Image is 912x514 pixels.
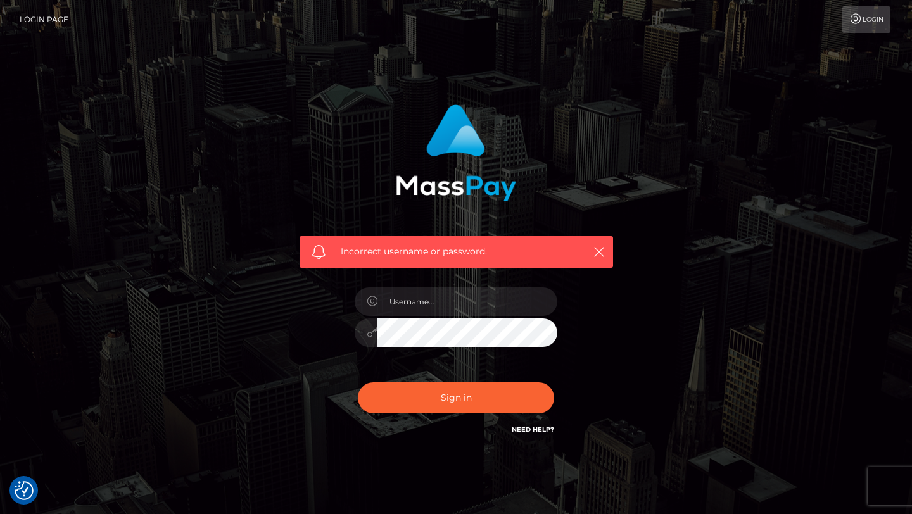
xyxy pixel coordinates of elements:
a: Need Help? [512,425,554,434]
img: MassPay Login [396,104,516,201]
a: Login Page [20,6,68,33]
input: Username... [377,287,557,316]
img: Revisit consent button [15,481,34,500]
button: Consent Preferences [15,481,34,500]
span: Incorrect username or password. [341,245,572,258]
button: Sign in [358,382,554,413]
a: Login [842,6,890,33]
